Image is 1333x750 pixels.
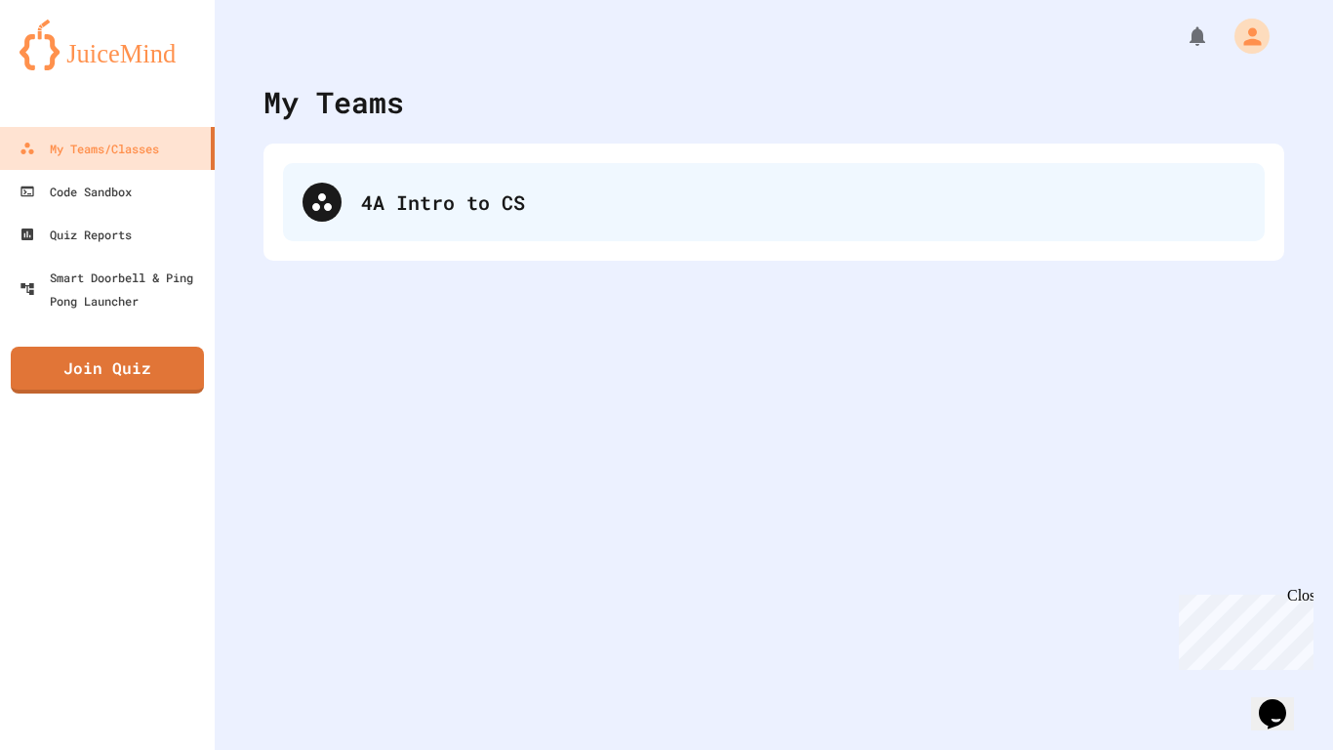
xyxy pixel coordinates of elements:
div: Code Sandbox [20,180,132,203]
iframe: chat widget [1171,587,1313,670]
div: My Notifications [1150,20,1214,53]
div: 4A Intro to CS [283,163,1265,241]
a: Join Quiz [11,347,204,394]
div: My Account [1214,14,1274,59]
div: My Teams/Classes [20,137,159,160]
div: Chat with us now!Close [8,8,135,124]
div: Smart Doorbell & Ping Pong Launcher [20,266,207,312]
iframe: chat widget [1251,672,1313,730]
div: 4A Intro to CS [361,187,1245,217]
div: My Teams [263,80,404,124]
img: logo-orange.svg [20,20,195,70]
div: Quiz Reports [20,223,132,246]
